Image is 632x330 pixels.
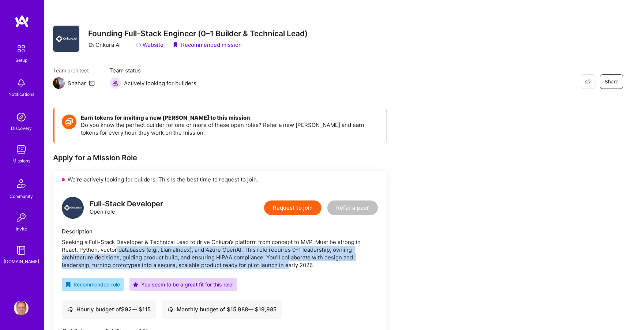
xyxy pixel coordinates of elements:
[14,210,29,225] img: Invite
[327,200,378,215] button: Refer a peer
[88,41,121,49] div: Onkura AI
[89,80,95,86] i: icon Mail
[53,26,79,52] img: Company Logo
[53,67,95,74] span: Team architect
[11,124,32,132] div: Discovery
[81,115,379,121] h4: Earn tokens for inviting a new [PERSON_NAME] to this mission
[109,67,196,74] span: Team status
[90,200,163,215] div: Open role
[15,56,27,64] div: Setup
[109,77,121,89] img: Actively looking for builders
[124,79,196,87] span: Actively looking for builders
[264,200,321,215] button: Request to join
[600,74,623,89] button: Share
[12,175,30,192] img: Community
[8,90,34,98] div: Notifications
[16,225,27,233] div: Invite
[14,301,29,315] img: User Avatar
[14,110,29,124] img: discovery
[67,307,73,312] i: icon Cash
[62,197,84,219] img: logo
[14,243,29,258] img: guide book
[172,41,242,49] div: Recommended mission
[62,228,378,235] div: Description
[14,41,29,56] img: setup
[62,238,378,269] div: Seeking a Full-Stack Developer & Technical Lead to drive Onkura’s platform from concept to MVP. M...
[167,41,169,49] div: ·
[68,79,86,87] div: Shahar
[88,29,308,38] h3: Founding Full-Stack Engineer (0–1 Builder & Technical Lead)
[10,192,33,200] div: Community
[133,282,138,287] i: icon PurpleStar
[53,153,387,162] div: Apply for a Mission Role
[90,200,163,208] div: Full-Stack Developer
[168,305,276,313] div: Monthly budget of $ 15,988 — $ 19,985
[15,15,29,28] img: logo
[14,142,29,157] img: teamwork
[88,42,94,48] i: icon CompanyGray
[168,307,173,312] i: icon Cash
[53,77,65,89] img: Team Architect
[133,281,234,288] div: You seem to be a great fit for this role!
[12,157,30,165] div: Missions
[67,305,151,313] div: Hourly budget of $ 92 — $ 115
[12,301,30,315] a: User Avatar
[65,282,71,287] i: icon RecommendedBadge
[53,171,387,188] div: We’re actively looking for builders. This is the best time to request to join.
[4,258,39,265] div: [DOMAIN_NAME]
[81,121,379,136] p: Do you know the perfect builder for one or more of these open roles? Refer a new [PERSON_NAME] an...
[172,42,178,48] i: icon PurpleRibbon
[14,76,29,90] img: bell
[65,281,120,288] div: Recommended role
[135,41,163,49] a: Website
[585,79,591,85] i: icon EyeClosed
[62,115,76,129] img: Token icon
[605,78,618,85] span: Share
